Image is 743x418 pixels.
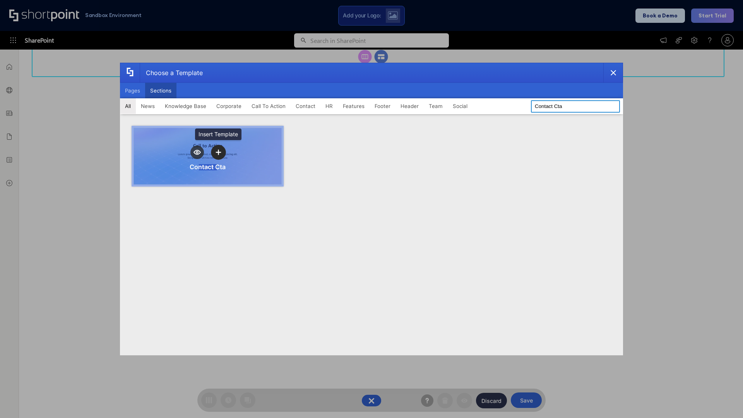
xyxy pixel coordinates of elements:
button: Call To Action [247,98,291,114]
div: Choose a Template [140,63,203,82]
iframe: Chat Widget [704,381,743,418]
button: Pages [120,83,145,98]
button: Header [395,98,424,114]
button: Features [338,98,370,114]
button: Knowledge Base [160,98,211,114]
button: Team [424,98,448,114]
button: Corporate [211,98,247,114]
button: News [136,98,160,114]
button: HR [320,98,338,114]
button: All [120,98,136,114]
button: Social [448,98,473,114]
input: Search [531,100,620,113]
button: Sections [145,83,176,98]
div: Contact Cta [190,163,226,171]
button: Footer [370,98,395,114]
button: Contact [291,98,320,114]
div: template selector [120,63,623,355]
